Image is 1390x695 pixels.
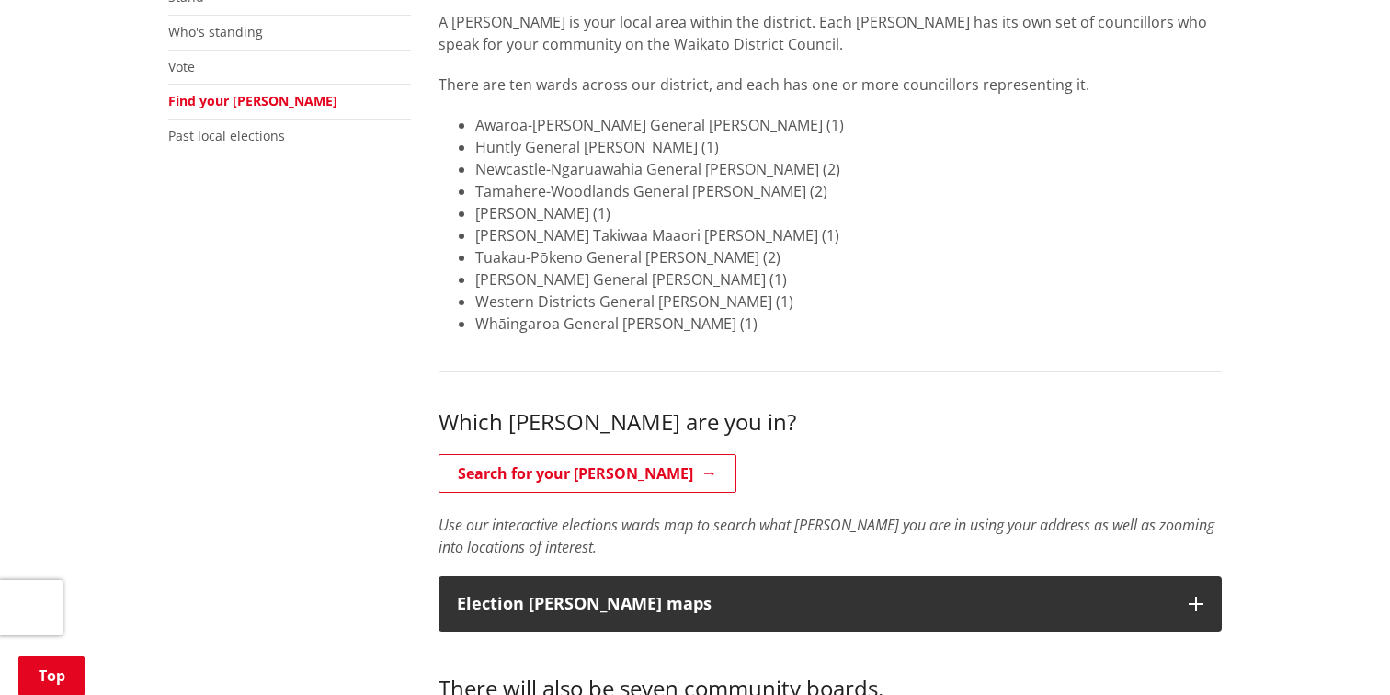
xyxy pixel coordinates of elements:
p: There are ten wards across our district, and each has one or more councillors representing it. [439,74,1222,96]
button: Election [PERSON_NAME] maps [439,576,1222,632]
li: Tuakau-Pōkeno General [PERSON_NAME] (2) [475,246,1222,268]
p: Election [PERSON_NAME] maps [457,595,1170,613]
h3: Which [PERSON_NAME] are you in? [439,409,1222,436]
li: Huntly General [PERSON_NAME] (1) [475,136,1222,158]
iframe: Messenger Launcher [1305,618,1372,684]
li: Tamahere-Woodlands General [PERSON_NAME] (2) [475,180,1222,202]
a: Find your [PERSON_NAME] [168,92,337,109]
em: Use our interactive elections wards map to search what [PERSON_NAME] you are in using your addres... [439,515,1214,557]
p: A [PERSON_NAME] is your local area within the district. Each [PERSON_NAME] has its own set of cou... [439,11,1222,55]
a: Past local elections [168,127,285,144]
a: Top [18,656,85,695]
li: Newcastle-Ngāruawāhia General [PERSON_NAME] (2) [475,158,1222,180]
a: Who's standing [168,23,263,40]
li: [PERSON_NAME] General [PERSON_NAME] (1) [475,268,1222,291]
a: Vote [168,58,195,75]
li: Western Districts General [PERSON_NAME] (1) [475,291,1222,313]
li: Awaroa-[PERSON_NAME] General [PERSON_NAME] (1) [475,114,1222,136]
li: Whāingaroa General [PERSON_NAME] (1) [475,313,1222,335]
a: Search for your [PERSON_NAME] [439,454,736,493]
li: [PERSON_NAME] Takiwaa Maaori [PERSON_NAME] (1) [475,224,1222,246]
li: [PERSON_NAME] (1) [475,202,1222,224]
